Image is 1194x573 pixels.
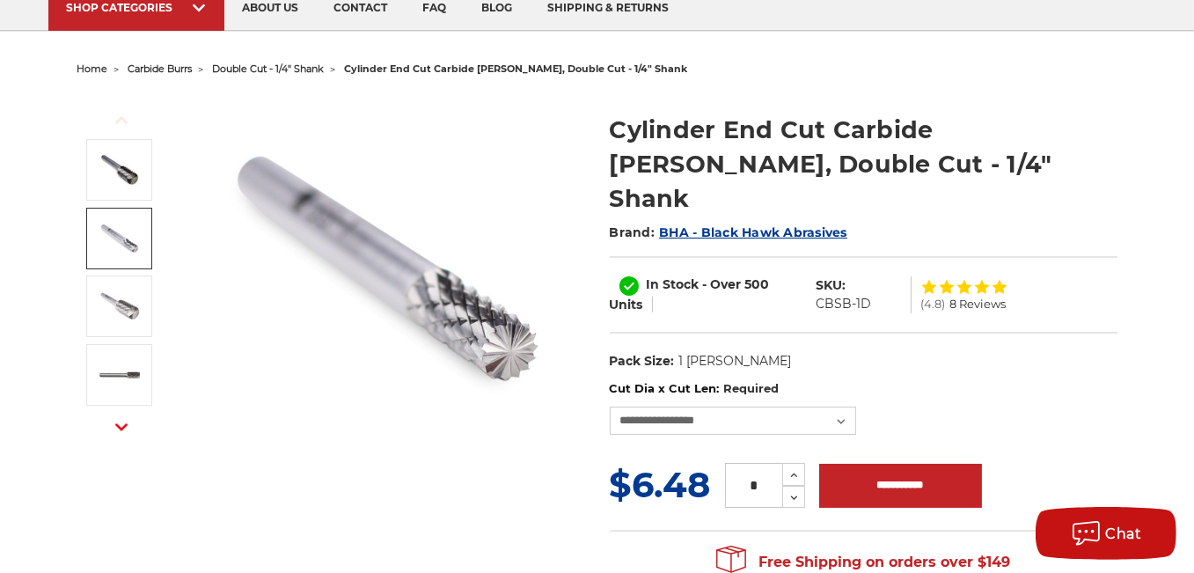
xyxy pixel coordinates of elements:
[212,62,324,75] a: double cut - 1/4" shank
[703,276,742,292] span: - Over
[647,276,700,292] span: In Stock
[745,276,770,292] span: 500
[100,101,143,139] button: Previous
[1106,525,1142,542] span: Chat
[610,380,1117,398] label: Cut Dia x Cut Len:
[920,298,945,310] span: (4.8)
[1036,507,1176,560] button: Chat
[817,295,872,313] dd: CBSB-1D
[723,381,779,395] small: Required
[610,463,711,506] span: $6.48
[98,353,142,397] img: SB-3 cylinder end cut shape carbide burr 1/4" shank
[610,224,656,240] span: Brand:
[610,297,643,312] span: Units
[98,217,142,261] img: SB-1D cylinder end cut shape carbide burr with 1/4 inch shank
[659,224,847,240] a: BHA - Black Hawk Abrasives
[77,62,107,75] a: home
[678,352,791,371] dd: 1 [PERSON_NAME]
[344,62,687,75] span: cylinder end cut carbide [PERSON_NAME], double cut - 1/4" shank
[98,284,142,328] img: SB-5D cylinder end cut shape carbide burr with 1/4 inch shank
[610,352,675,371] dt: Pack Size:
[211,94,563,446] img: End Cut Cylinder shape carbide bur 1/4" shank
[98,148,142,192] img: End Cut Cylinder shape carbide bur 1/4" shank
[817,276,846,295] dt: SKU:
[610,113,1117,216] h1: Cylinder End Cut Carbide [PERSON_NAME], Double Cut - 1/4" Shank
[128,62,192,75] a: carbide burrs
[949,298,1006,310] span: 8 Reviews
[66,1,207,14] div: SHOP CATEGORIES
[100,408,143,445] button: Next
